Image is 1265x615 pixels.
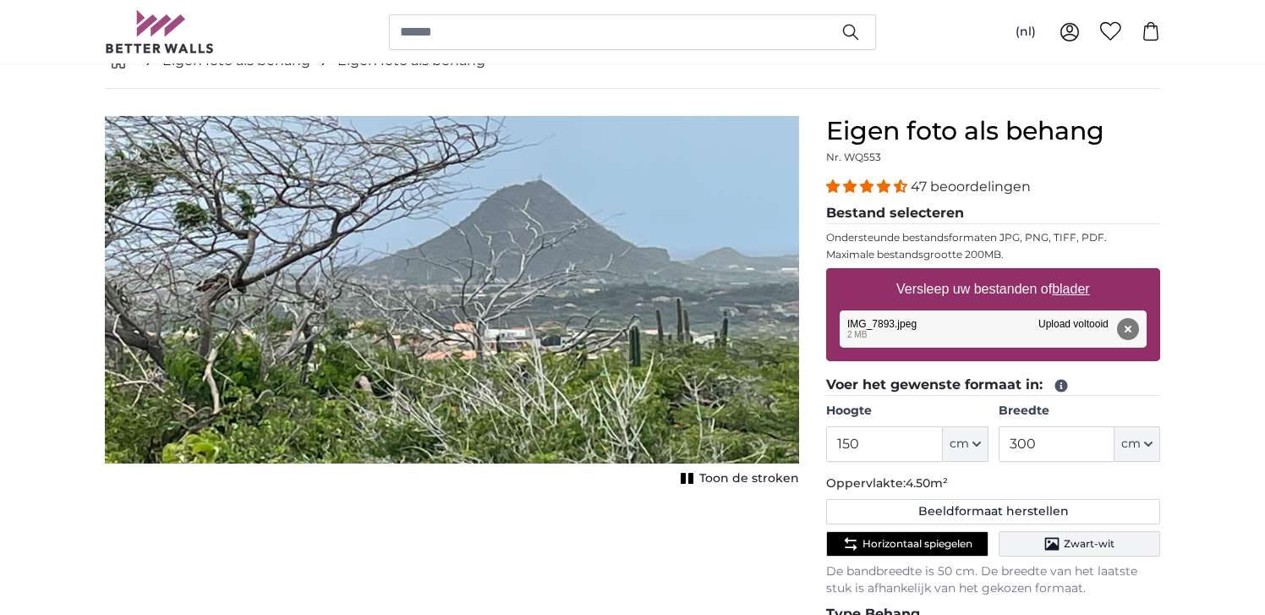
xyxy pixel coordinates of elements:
[826,203,1160,224] legend: Bestand selecteren
[826,178,911,195] span: 4.38 stars
[826,231,1160,244] p: Ondersteunde bestandsformaten JPG, PNG, TIFF, PDF.
[699,470,799,487] span: Toon de stroken
[906,475,948,491] span: 4.50m²
[826,563,1160,597] p: De bandbreedte is 50 cm. De breedte van het laatste stuk is afhankelijk van het gekozen formaat.
[105,10,215,53] img: Betterwalls
[105,116,799,491] div: 1 of 1
[826,248,1160,261] p: Maximale bestandsgrootte 200MB.
[826,151,881,163] span: Nr. WQ553
[999,403,1160,420] label: Breedte
[1052,282,1089,296] u: blader
[826,116,1160,146] h1: Eigen foto als behang
[105,116,799,464] img: personalised-photo
[999,531,1160,557] button: Zwart-wit
[1114,426,1160,462] button: cm
[826,531,988,557] button: Horizontaal spiegelen
[1121,436,1141,453] span: cm
[943,426,988,462] button: cm
[826,403,988,420] label: Hoogte
[826,475,1160,492] p: Oppervlakte:
[826,499,1160,524] button: Beeldformaat herstellen
[862,537,972,551] span: Horizontaal spiegelen
[676,467,799,491] button: Toon de stroken
[826,375,1160,396] legend: Voer het gewenste formaat in:
[890,272,1097,306] label: Versleep uw bestanden of
[911,178,1031,195] span: 47 beoordelingen
[950,436,969,453] span: cm
[1064,537,1114,551] span: Zwart-wit
[1002,17,1049,47] button: (nl)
